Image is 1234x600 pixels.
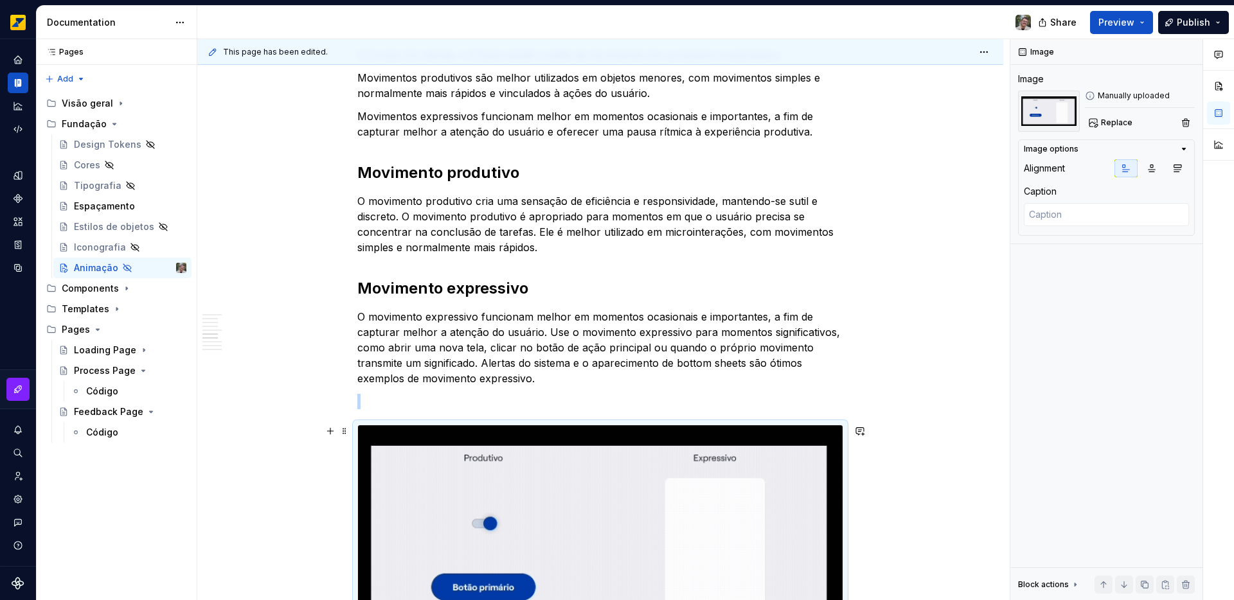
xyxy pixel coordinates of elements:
[8,211,28,232] a: Assets
[53,196,192,216] a: Espaçamento
[12,577,24,590] svg: Supernova Logo
[1024,144,1189,154] button: Image options
[41,47,84,57] div: Pages
[8,96,28,116] a: Analytics
[53,175,192,196] a: Tipografia
[1098,16,1134,29] span: Preview
[357,309,843,386] p: O movimento expressivo funcionam melhor em momentos ocasionais e importantes, a fim de capturar m...
[1101,118,1132,128] span: Replace
[1158,11,1229,34] button: Publish
[1032,11,1085,34] button: Share
[1018,91,1080,132] img: 227f1a54-4239-4646-9636-a13f1722fe76.gif
[8,512,28,533] button: Contact support
[74,364,136,377] div: Process Page
[8,419,28,440] button: Notifications
[62,97,113,110] div: Visão geral
[74,138,141,151] div: Design Tokens
[53,340,192,360] a: Loading Page
[1018,579,1069,590] div: Block actions
[1018,73,1044,85] div: Image
[41,93,192,443] div: Page tree
[53,401,192,422] a: Feedback Page
[357,70,843,101] p: Movimentos produtivos são melhor utilizados em objetos menores, com movimentos simples e normalme...
[8,165,28,186] a: Design tokens
[41,70,89,88] button: Add
[53,258,192,278] a: AnimaçãoTiago
[53,360,192,381] a: Process Page
[53,155,192,175] a: Cores
[8,258,28,278] a: Data sources
[53,134,192,155] a: Design Tokens
[8,73,28,93] a: Documentation
[47,16,168,29] div: Documentation
[41,319,192,340] div: Pages
[357,278,843,299] h2: Movimento expressivo
[86,385,118,398] div: Código
[74,261,118,274] div: Animação
[1024,185,1057,198] div: Caption
[1018,576,1080,594] div: Block actions
[1024,144,1078,154] div: Image options
[357,109,843,139] p: Movimentos expressivos funcionam melhor em momentos ocasionais e importantes, a fim de capturar m...
[41,93,192,114] div: Visão geral
[1085,114,1138,132] button: Replace
[74,405,143,418] div: Feedback Page
[8,489,28,509] a: Settings
[57,74,73,84] span: Add
[74,179,121,192] div: Tipografia
[1090,11,1153,34] button: Preview
[10,15,26,30] img: e8093afa-4b23-4413-bf51-00cde92dbd3f.png
[8,443,28,463] button: Search ⌘K
[357,193,843,255] p: O movimento produtivo cria uma sensação de eficiência e responsividade, mantendo-se sutil e discr...
[1024,162,1065,175] div: Alignment
[62,303,109,315] div: Templates
[62,282,119,295] div: Components
[74,220,154,233] div: Estilos de objetos
[74,344,136,357] div: Loading Page
[8,234,28,255] a: Storybook stories
[8,119,28,139] a: Code automation
[1177,16,1210,29] span: Publish
[66,422,192,443] a: Código
[176,263,186,273] img: Tiago
[74,241,126,254] div: Iconografia
[41,114,192,134] div: Fundação
[53,216,192,237] a: Estilos de objetos
[41,278,192,299] div: Components
[86,426,118,439] div: Código
[1085,91,1195,101] div: Manually uploaded
[62,118,107,130] div: Fundação
[8,188,28,209] a: Components
[8,466,28,486] a: Invite team
[223,47,328,57] span: This page has been edited.
[8,49,28,70] a: Home
[66,381,192,401] a: Código
[74,159,100,172] div: Cores
[1015,15,1031,30] img: Tiago
[53,237,192,258] a: Iconografia
[1050,16,1077,29] span: Share
[74,200,135,213] div: Espaçamento
[41,299,192,319] div: Templates
[62,323,90,336] div: Pages
[357,163,843,183] h2: Movimento produtivo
